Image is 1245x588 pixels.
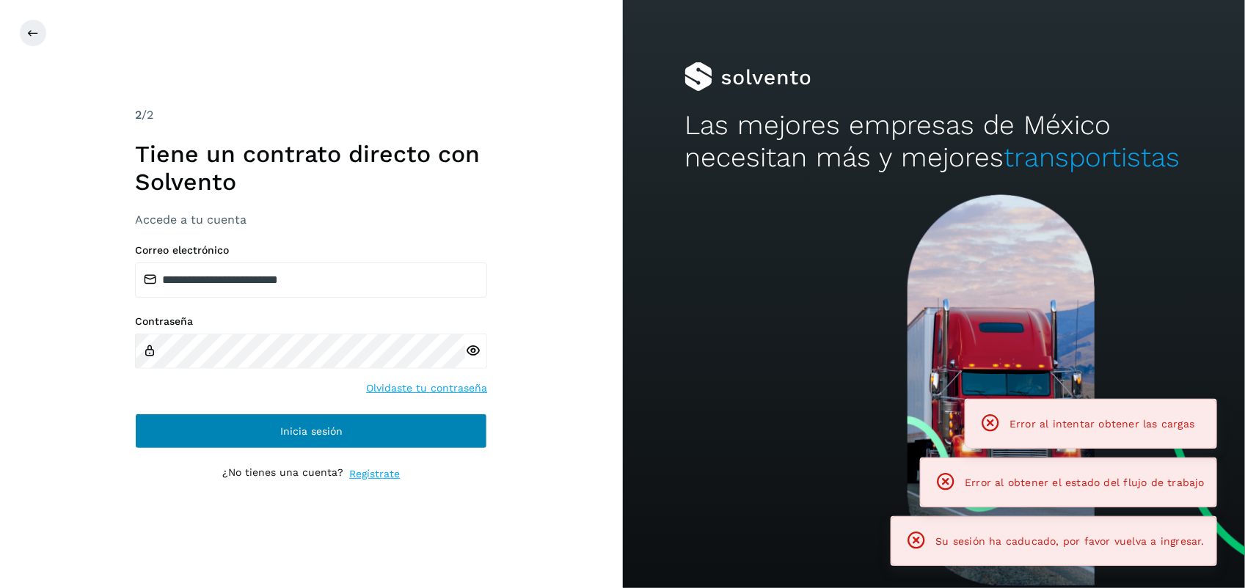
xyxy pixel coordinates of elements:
[280,426,343,436] span: Inicia sesión
[936,535,1205,547] span: Su sesión ha caducado, por favor vuelva a ingresar.
[135,108,142,122] span: 2
[366,381,487,396] a: Olvidaste tu contraseña
[1009,418,1194,430] span: Error al intentar obtener las cargas
[135,106,487,124] div: /2
[135,244,487,257] label: Correo electrónico
[349,466,400,482] a: Regístrate
[1004,142,1180,173] span: transportistas
[684,109,1183,174] h2: Las mejores empresas de México necesitan más y mejores
[135,315,487,328] label: Contraseña
[222,466,343,482] p: ¿No tienes una cuenta?
[965,477,1205,488] span: Error al obtener el estado del flujo de trabajo
[135,140,487,196] h1: Tiene un contrato directo con Solvento
[135,213,487,227] h3: Accede a tu cuenta
[135,414,487,449] button: Inicia sesión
